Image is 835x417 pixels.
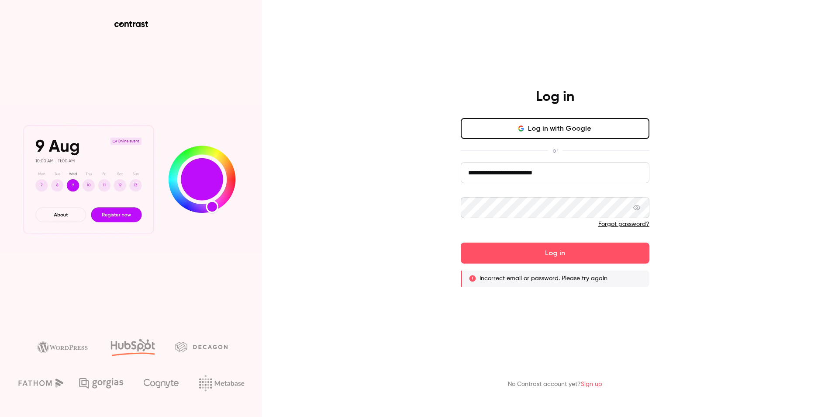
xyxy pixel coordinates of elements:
[581,381,602,387] a: Sign up
[548,146,562,155] span: or
[508,380,602,389] p: No Contrast account yet?
[461,243,649,264] button: Log in
[480,274,607,283] p: Incorrect email or password. Please try again
[461,118,649,139] button: Log in with Google
[598,221,649,227] a: Forgot password?
[175,342,228,351] img: decagon
[536,88,574,106] h4: Log in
